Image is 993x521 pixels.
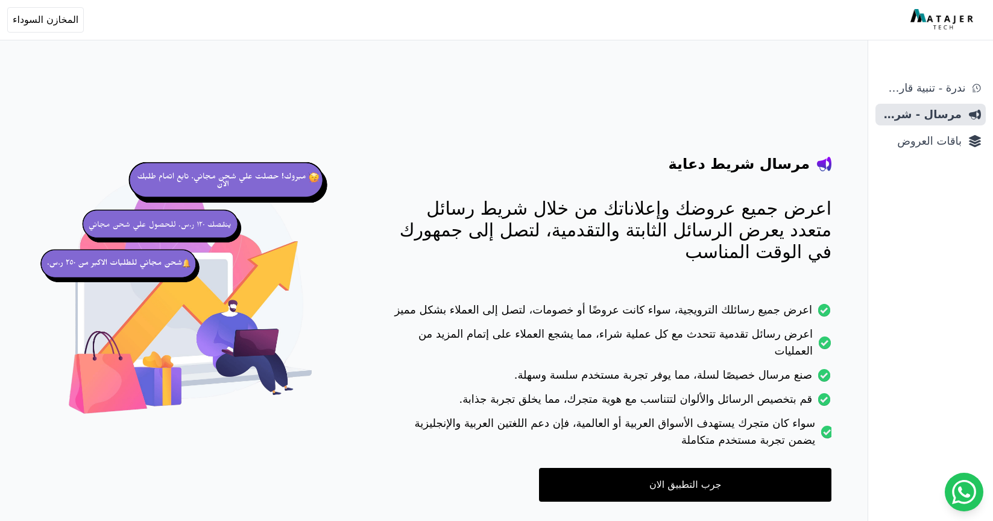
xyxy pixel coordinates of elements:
span: المخازن السوداء [13,13,78,27]
span: مرسال - شريط دعاية [880,106,962,123]
span: ندرة - تنبية قارب علي النفاذ [880,80,965,96]
span: باقات العروض [880,133,962,150]
li: اعرض رسائل تقدمية تتحدث مع كل عملية شراء، مما يشجع العملاء على إتمام المزيد من العمليات [393,326,831,367]
p: اعرض جميع عروضك وإعلاناتك من خلال شريط رسائل متعدد يعرض الرسائل الثابتة والتقدمية، لتصل إلى جمهور... [393,198,831,263]
img: hero [36,145,345,453]
button: المخازن السوداء [7,7,84,33]
li: سواء كان متجرك يستهدف الأسواق العربية أو العالمية، فإن دعم اللغتين العربية والإنجليزية يضمن تجربة... [393,415,831,456]
li: قم بتخصيص الرسائل والألوان لتتناسب مع هوية متجرك، مما يخلق تجربة جذابة. [393,391,831,415]
li: صنع مرسال خصيصًا لسلة، مما يوفر تجربة مستخدم سلسة وسهلة. [393,367,831,391]
a: جرب التطبيق الان [539,468,831,502]
li: اعرض جميع رسائلك الترويجية، سواء كانت عروضًا أو خصومات، لتصل إلى العملاء بشكل مميز [393,302,831,326]
img: MatajerTech Logo [910,9,976,31]
h4: مرسال شريط دعاية [669,154,810,174]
